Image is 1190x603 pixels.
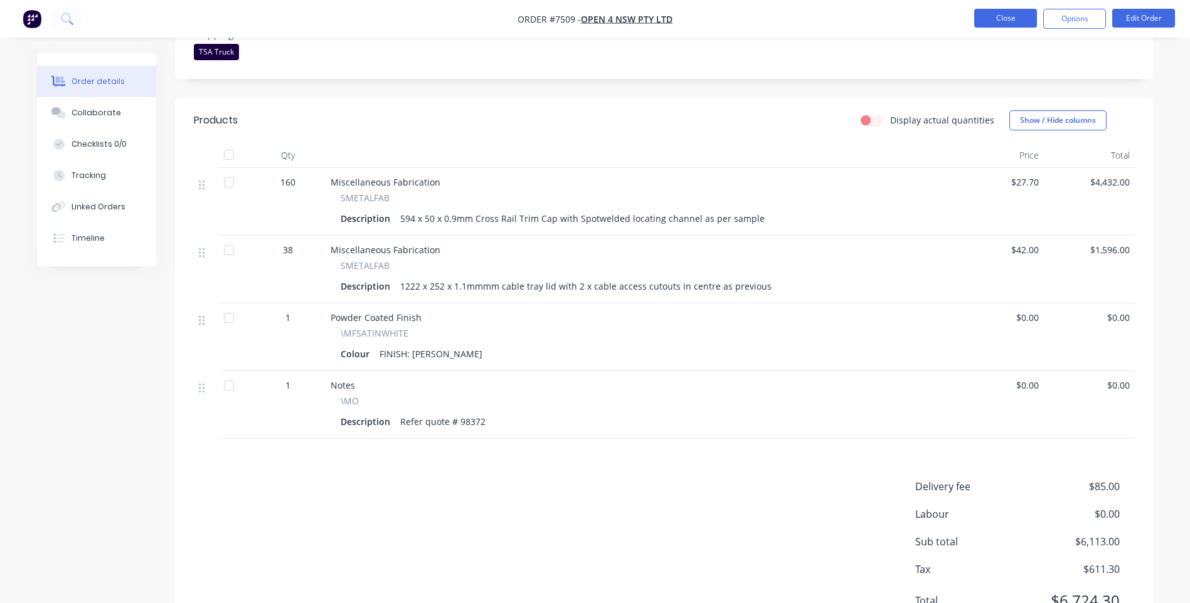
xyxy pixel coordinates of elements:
span: $0.00 [1049,379,1130,392]
div: Products [194,113,238,128]
span: 1 [285,311,290,324]
span: Miscellaneous Fabrication [331,244,440,256]
div: Price [953,143,1044,168]
span: SMETALFAB [341,259,390,272]
span: 1 [285,379,290,392]
div: Total [1044,143,1135,168]
button: Timeline [37,223,156,254]
span: $4,432.00 [1049,176,1130,189]
button: Collaborate [37,97,156,128]
div: Colour [341,345,375,363]
div: FINISH: [PERSON_NAME] [375,345,487,363]
span: $0.00 [958,379,1039,392]
div: Description [341,277,395,295]
span: 160 [280,176,295,189]
div: Checklists 0/0 [72,139,127,150]
span: Powder Coated Finish [331,312,422,323]
span: SMETALFAB [341,191,390,204]
button: Edit Order [1112,9,1175,28]
div: Timeline [72,233,105,244]
span: Tax [915,562,1027,577]
div: Collaborate [72,107,121,118]
span: $6,113.00 [1026,534,1119,549]
div: Qty [250,143,326,168]
button: Options [1043,9,1106,29]
span: $1,596.00 [1049,243,1130,256]
span: $0.00 [958,311,1039,324]
span: Labour [915,506,1027,522]
div: Order details [72,76,125,87]
button: Close [974,9,1037,28]
button: Checklists 0/0 [37,128,156,160]
div: TSA Truck [194,44,239,60]
span: $85.00 [1026,479,1119,494]
button: Linked Orders [37,191,156,223]
button: Tracking [37,160,156,191]
span: Order #7509 - [518,13,581,25]
div: 594 x 50 x 0.9mm Cross Rail Trim Cap with Spotwelded locating channel as per sample [395,209,770,228]
button: Order details [37,66,156,97]
div: Description [341,209,395,228]
span: Sub total [915,534,1027,549]
span: Delivery fee [915,479,1027,494]
label: Display actual quantities [890,113,994,127]
img: Factory [23,9,41,28]
span: \MFSATINWHITE [341,327,408,340]
span: Miscellaneous Fabrication [331,176,440,188]
span: 38 [283,243,293,256]
span: \MO [341,394,359,407]
span: $42.00 [958,243,1039,256]
span: $27.70 [958,176,1039,189]
button: Show / Hide columns [1009,110,1107,130]
span: $611.30 [1026,562,1119,577]
div: Linked Orders [72,201,125,212]
div: Tracking [72,170,106,181]
div: Description [341,412,395,431]
div: Refer quote # 98372 [395,412,491,431]
span: Notes [331,379,355,391]
div: 1222 x 252 x 1.1mmmm cable tray lid with 2 x cable access cutouts in centre as previous [395,277,777,295]
span: $0.00 [1026,506,1119,522]
span: $0.00 [1049,311,1130,324]
a: OPEN 4 NSW Pty Ltd [581,13,672,25]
